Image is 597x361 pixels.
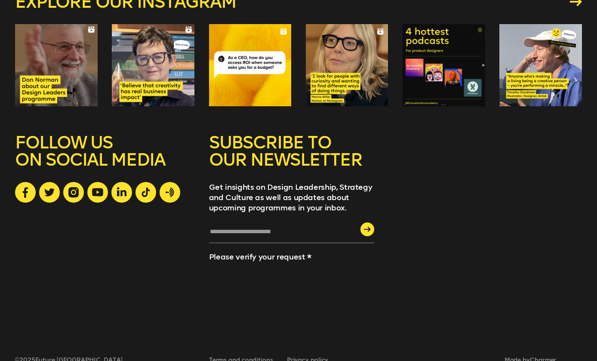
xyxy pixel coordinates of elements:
[15,134,194,182] h5: FOLLOW US ON SOCIAL MEDIA
[209,252,311,262] label: Please verify your request *
[209,182,374,213] p: Get insights on Design Leadership, Strategy and Culture as well as updates about upcoming program...
[209,134,374,182] h5: SUBSCRIBE TO OUR NEWSLETTER
[209,266,280,328] iframe: reCAPTCHA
